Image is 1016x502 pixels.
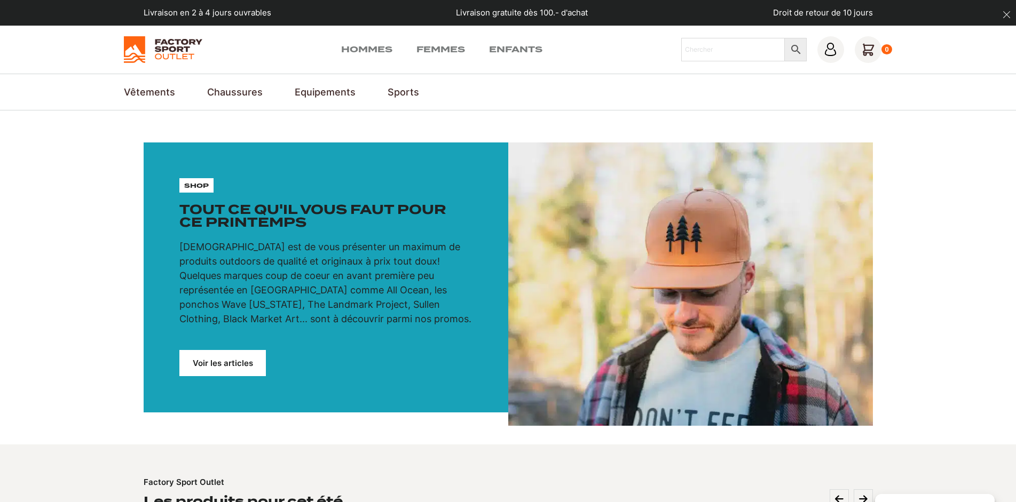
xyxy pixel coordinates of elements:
p: [DEMOGRAPHIC_DATA] est de vous présenter un maximum de produits outdoors de qualité et originaux ... [179,240,472,326]
input: Chercher [681,38,785,61]
p: Factory Sport Outlet [144,476,224,489]
a: Voir les articles [179,350,266,376]
a: Femmes [416,43,465,56]
a: Equipements [295,85,356,99]
button: dismiss [997,5,1016,24]
p: Droit de retour de 10 jours [773,7,873,19]
div: 0 [881,44,893,55]
p: shop [184,181,209,190]
p: Livraison gratuite dès 100.- d'achat [456,7,588,19]
img: Factory Sport Outlet [124,36,202,63]
p: Livraison en 2 à 4 jours ouvrables [144,7,271,19]
a: Vêtements [124,85,175,99]
a: Sports [388,85,419,99]
a: Enfants [489,43,542,56]
a: Chaussures [207,85,263,99]
h1: Tout ce qu'il vous faut pour ce printemps [179,203,472,229]
a: Hommes [341,43,392,56]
